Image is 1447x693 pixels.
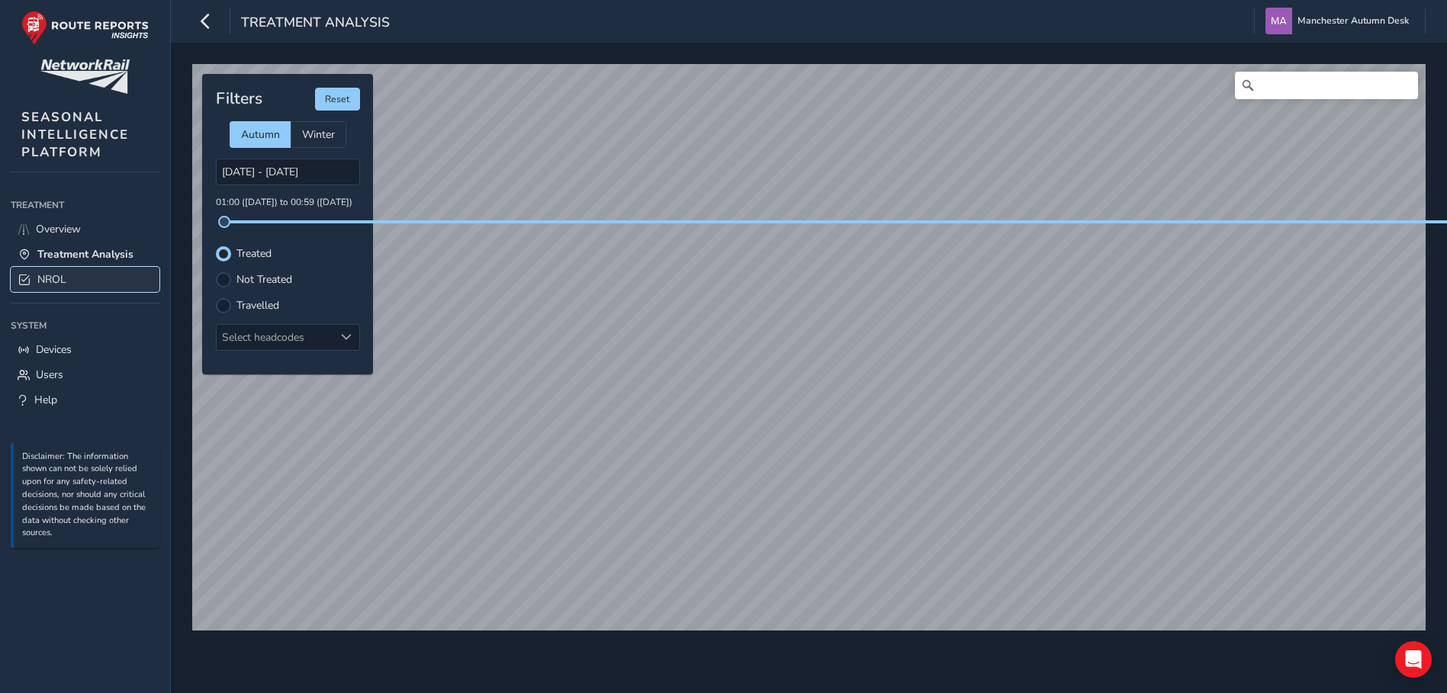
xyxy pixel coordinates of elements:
[236,249,272,259] label: Treated
[11,362,159,387] a: Users
[11,314,159,337] div: System
[34,393,57,407] span: Help
[192,64,1426,642] canvas: Map
[302,127,335,142] span: Winter
[216,196,360,210] p: 01:00 ([DATE]) to 00:59 ([DATE])
[217,325,334,350] div: Select headcodes
[40,59,130,94] img: customer logo
[241,13,390,34] span: Treatment Analysis
[216,89,262,108] h4: Filters
[241,127,280,142] span: Autumn
[21,11,149,45] img: rr logo
[1265,8,1292,34] img: diamond-layout
[22,451,152,541] p: Disclaimer: The information shown can not be solely relied upon for any safety-related decisions,...
[230,121,291,148] div: Autumn
[291,121,346,148] div: Winter
[21,108,129,161] span: SEASONAL INTELLIGENCE PLATFORM
[315,88,360,111] button: Reset
[1265,8,1414,34] button: Manchester Autumn Desk
[36,367,63,382] span: Users
[1297,8,1409,34] span: Manchester Autumn Desk
[36,222,81,236] span: Overview
[11,194,159,217] div: Treatment
[11,337,159,362] a: Devices
[37,247,133,261] span: Treatment Analysis
[11,242,159,267] a: Treatment Analysis
[236,300,279,311] label: Travelled
[1395,641,1432,678] div: Open Intercom Messenger
[236,274,292,285] label: Not Treated
[11,267,159,292] a: NROL
[11,387,159,412] a: Help
[11,217,159,242] a: Overview
[37,272,66,287] span: NROL
[36,342,72,357] span: Devices
[1235,72,1418,99] input: Search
